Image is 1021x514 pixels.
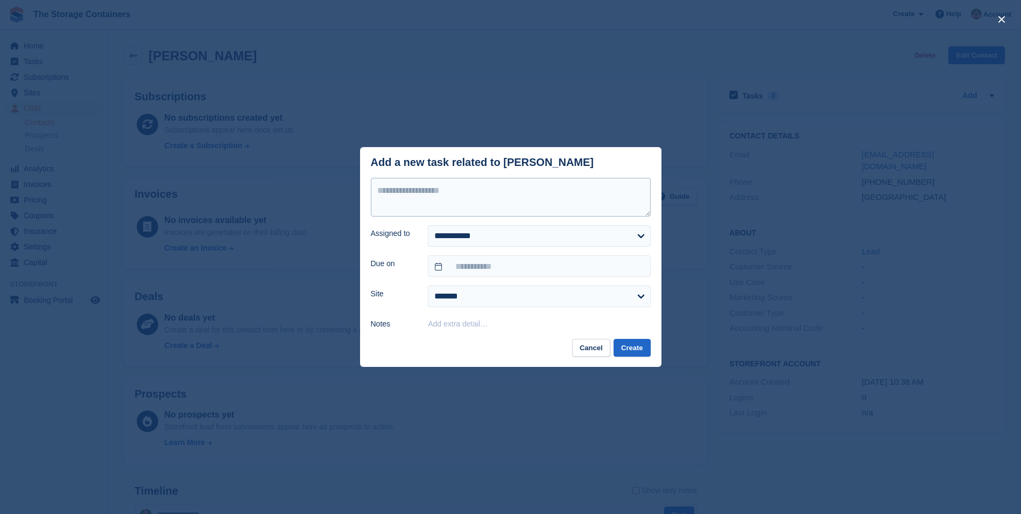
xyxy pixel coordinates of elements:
label: Notes [371,318,416,330]
div: Add a new task related to [PERSON_NAME] [371,156,594,169]
label: Due on [371,258,416,269]
label: Site [371,288,416,300]
button: close [993,11,1010,28]
button: Cancel [572,339,610,357]
button: Add extra detail… [428,319,488,328]
label: Assigned to [371,228,416,239]
button: Create [614,339,650,357]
